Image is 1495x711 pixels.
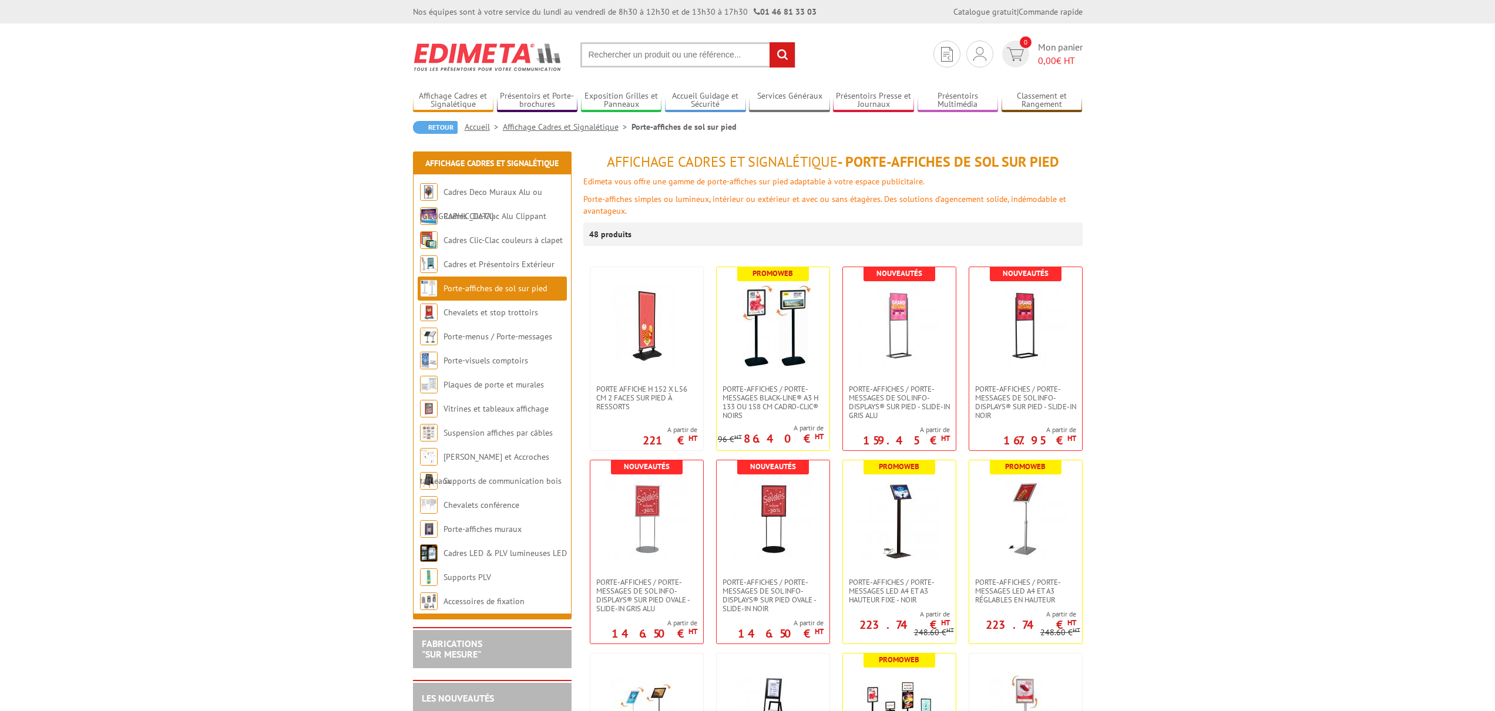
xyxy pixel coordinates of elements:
[413,91,494,110] a: Affichage Cadres et Signalétique
[444,596,525,606] a: Accessoires de fixation
[444,331,552,342] a: Porte-menus / Porte-messages
[1003,425,1076,434] span: A partir de
[444,211,546,221] a: Cadres Clic-Clac Alu Clippant
[503,122,631,132] a: Affichage Cadres et Signalétique
[420,187,542,221] a: Cadres Deco Muraux Alu ou [GEOGRAPHIC_DATA]
[420,520,438,538] img: Porte-affiches muraux
[876,268,922,278] b: Nouveautés
[1020,36,1032,48] span: 0
[918,91,999,110] a: Présentoirs Multimédia
[863,425,950,434] span: A partir de
[718,423,824,433] span: A partir de
[770,42,795,68] input: rechercher
[815,626,824,636] sup: HT
[815,432,824,442] sup: HT
[1067,433,1076,443] sup: HT
[879,461,919,471] b: Promoweb
[973,47,986,61] img: devis rapide
[985,478,1067,560] img: Porte-affiches / Porte-messages LED A4 et A3 réglables en hauteur
[1040,628,1080,637] p: 248.60 €
[754,6,817,17] strong: 01 46 81 33 03
[444,259,555,269] a: Cadres et Présentoirs Extérieur
[843,609,950,619] span: A partir de
[643,437,697,444] p: 221 €
[444,379,544,390] a: Plaques de porte et murales
[734,433,742,441] sup: HT
[849,385,950,420] span: Porte-affiches / Porte-messages de sol Info-Displays® sur pied - Slide-in Gris Alu
[1005,461,1046,471] b: Promoweb
[624,461,670,471] b: Nouveautés
[999,41,1083,68] a: devis rapide 0 Mon panier 0,00€ HT
[941,433,950,443] sup: HT
[1073,626,1080,634] sup: HT
[849,578,950,604] span: Porte-affiches / Porte-messages LED A4 et A3 hauteur fixe - Noir
[631,121,737,133] li: Porte-affiches de sol sur pied
[606,478,688,560] img: Porte-affiches / Porte-messages de sol Info-Displays® sur pied ovale - Slide-in Gris Alu
[420,448,438,466] img: Cimaises et Accroches tableaux
[969,385,1082,420] a: Porte-affiches / Porte-messages de sol Info-Displays® sur pied - Slide-in Noir
[863,437,950,444] p: 159.45 €
[1007,48,1024,61] img: devis rapide
[612,618,697,628] span: A partir de
[583,154,1083,170] h1: - Porte-affiches de sol sur pied
[420,544,438,562] img: Cadres LED & PLV lumineuses LED
[718,435,742,444] p: 96 €
[643,425,697,434] span: A partir de
[607,153,838,171] span: Affichage Cadres et Signalétique
[420,328,438,345] img: Porte-menus / Porte-messages
[420,279,438,297] img: Porte-affiches de sol sur pied
[738,630,824,637] p: 146.50 €
[975,385,1076,420] span: Porte-affiches / Porte-messages de sol Info-Displays® sur pied - Slide-in Noir
[717,578,829,613] a: Porte-affiches / Porte-messages de sol Info-Displays® sur pied ovale - Slide-in Noir
[444,572,491,582] a: Supports PLV
[732,478,814,560] img: Porte-affiches / Porte-messages de sol Info-Displays® sur pied ovale - Slide-in Noir
[732,285,814,367] img: Porte-affiches / Porte-messages Black-Line® A3 H 133 ou 158 cm Cadro-Clic® noirs
[969,609,1076,619] span: A partir de
[444,355,528,366] a: Porte-visuels comptoirs
[941,618,950,628] sup: HT
[717,385,829,420] a: Porte-affiches / Porte-messages Black-Line® A3 H 133 ou 158 cm Cadro-Clic® noirs
[723,385,824,420] span: Porte-affiches / Porte-messages Black-Line® A3 H 133 ou 158 cm Cadro-Clic® noirs
[590,385,703,411] a: Porte Affiche H 152 x L 56 cm 2 faces sur pied à ressorts
[750,461,796,471] b: Nouveautés
[420,304,438,321] img: Chevalets et stop trottoirs
[941,47,953,62] img: devis rapide
[583,194,1066,216] font: Porte-affiches simples ou lumineux, intérieur ou extérieur et avec ou sans étagères. Des solution...
[420,400,438,417] img: Vitrines et tableaux affichage
[420,183,438,201] img: Cadres Deco Muraux Alu ou Bois
[946,626,954,634] sup: HT
[606,285,688,367] img: Porte Affiche H 152 x L 56 cm 2 faces sur pied à ressorts
[444,235,563,245] a: Cadres Clic-Clac couleurs à clapet
[596,578,697,613] span: Porte-affiches / Porte-messages de sol Info-Displays® sur pied ovale - Slide-in Gris Alu
[858,285,940,367] img: Porte-affiches / Porte-messages de sol Info-Displays® sur pied - Slide-in Gris Alu
[580,42,795,68] input: Rechercher un produit ou une référence...
[444,548,567,558] a: Cadres LED & PLV lumineuses LED
[858,478,940,560] img: Porte-affiches / Porte-messages LED A4 et A3 hauteur fixe - Noir
[425,158,559,169] a: Affichage Cadres et Signalétique
[752,268,793,278] b: Promoweb
[589,223,633,246] p: 48 produits
[413,6,817,18] div: Nos équipes sont à votre service du lundi au vendredi de 8h30 à 12h30 et de 13h30 à 17h30
[723,578,824,613] span: Porte-affiches / Porte-messages de sol Info-Displays® sur pied ovale - Slide-in Noir
[953,6,1083,18] div: |
[444,283,547,294] a: Porte-affiches de sol sur pied
[688,626,697,636] sup: HT
[444,524,522,534] a: Porte-affiches muraux
[583,176,925,187] font: Edimeta vous offre une gamme de porte-affiches sur pied adaptable à votre espace publicitaire.
[596,385,697,411] span: Porte Affiche H 152 x L 56 cm 2 faces sur pied à ressorts
[420,496,438,514] img: Chevalets conférence
[422,692,494,704] a: LES NOUVEAUTÉS
[420,568,438,586] img: Supports PLV
[1002,91,1083,110] a: Classement et Rangement
[444,427,553,438] a: Suspension affiches par câbles
[444,307,538,318] a: Chevalets et stop trottoirs
[1038,55,1056,66] span: 0,00
[1038,54,1083,68] span: € HT
[420,424,438,442] img: Suspension affiches par câbles
[581,91,662,110] a: Exposition Grilles et Panneaux
[1003,437,1076,444] p: 167.95 €
[843,385,956,420] a: Porte-affiches / Porte-messages de sol Info-Displays® sur pied - Slide-in Gris Alu
[975,578,1076,604] span: Porte-affiches / Porte-messages LED A4 et A3 réglables en hauteur
[688,433,697,443] sup: HT
[420,352,438,369] img: Porte-visuels comptoirs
